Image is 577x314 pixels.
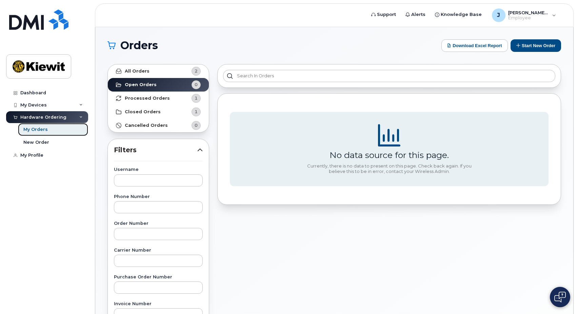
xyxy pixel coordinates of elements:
strong: All Orders [125,68,150,74]
span: 1 [195,95,198,101]
div: No data source for this page. [330,150,449,160]
span: 0 [195,122,198,129]
span: Orders [120,40,158,51]
button: Download Excel Report [441,39,508,52]
strong: Cancelled Orders [125,123,168,128]
span: 0 [195,81,198,88]
a: All Orders2 [108,64,209,78]
label: Invoice Number [114,302,203,306]
span: Filters [114,145,197,155]
strong: Closed Orders [125,109,161,115]
label: Order Number [114,221,203,226]
a: Cancelled Orders0 [108,119,209,132]
strong: Processed Orders [125,96,170,101]
label: Carrier Number [114,248,203,253]
button: Start New Order [511,39,561,52]
a: Open Orders0 [108,78,209,92]
a: Processed Orders1 [108,92,209,105]
div: Currently, there is no data to present on this page. Check back again. If you believe this to be ... [304,163,474,174]
label: Purchase Order Number [114,275,203,279]
strong: Open Orders [125,82,157,87]
a: Closed Orders1 [108,105,209,119]
span: 1 [195,109,198,115]
input: Search in orders [223,70,555,82]
img: Open chat [554,292,566,302]
label: Phone Number [114,195,203,199]
label: Username [114,168,203,172]
span: 2 [195,68,198,74]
